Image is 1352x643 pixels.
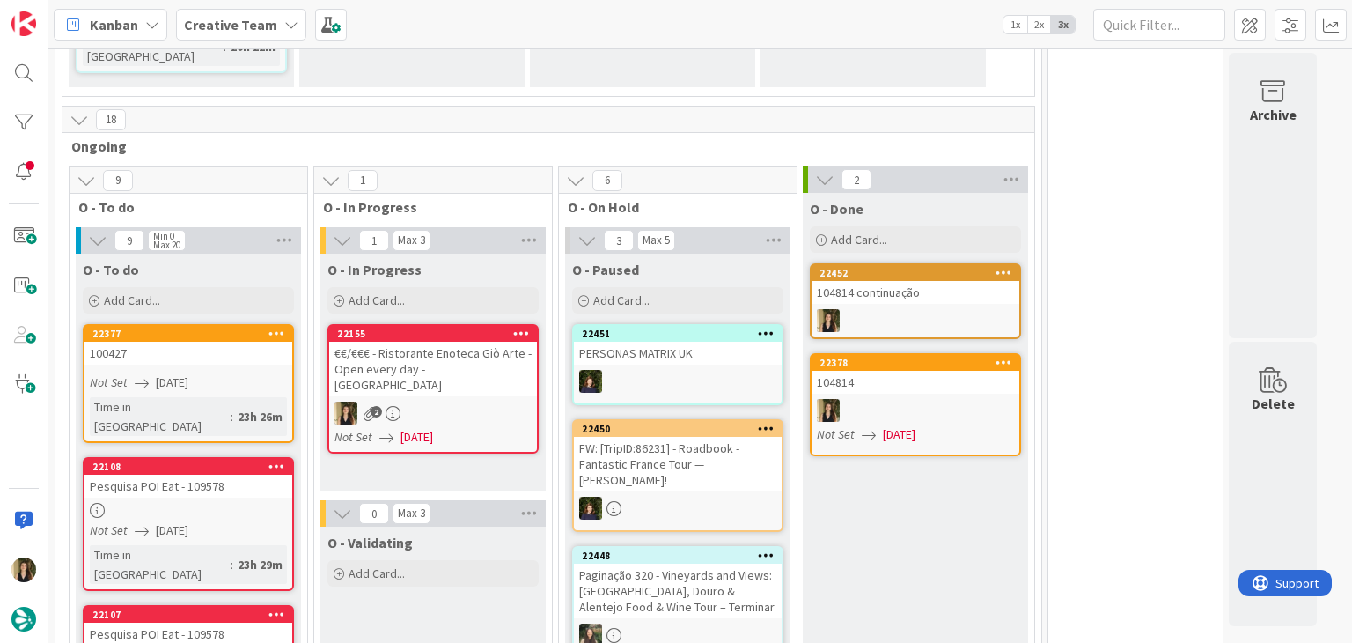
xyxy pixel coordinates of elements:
[359,503,389,524] span: 0
[1250,104,1297,125] div: Archive
[574,497,782,520] div: MC
[84,459,292,498] div: 22108Pesquisa POI Eat - 109578
[568,198,775,216] span: O - On Hold
[327,534,413,551] span: O - Validating
[810,353,1021,456] a: 22378104814SPNot Set[DATE]
[329,342,537,396] div: €€/€€€ - Ristorante Enoteca Giò Arte - Open every day - [GEOGRAPHIC_DATA]
[323,198,530,216] span: O - In Progress
[643,236,670,245] div: Max 5
[92,609,292,621] div: 22107
[84,475,292,498] div: Pesquisa POI Eat - 109578
[819,357,1019,369] div: 22378
[817,309,840,332] img: SP
[604,230,634,251] span: 3
[83,457,294,591] a: 22108Pesquisa POI Eat - 109578Not Set[DATE]Time in [GEOGRAPHIC_DATA]:23h 29m
[104,292,160,308] span: Add Card...
[831,232,887,248] span: Add Card...
[1051,16,1075,33] span: 3x
[574,342,782,365] div: PERSONAS MATRIX UK
[11,11,36,36] img: Visit kanbanzone.com
[90,545,231,584] div: Time in [GEOGRAPHIC_DATA]
[83,261,139,278] span: O - To do
[92,461,292,473] div: 22108
[329,402,537,425] div: SP
[810,200,863,218] span: O - Done
[153,240,180,249] div: Max 20
[90,397,231,436] div: Time in [GEOGRAPHIC_DATA]
[812,265,1019,304] div: 22452104814 continuação
[812,281,1019,304] div: 104814 continuação
[71,137,1012,155] span: Ongoing
[582,328,782,340] div: 22451
[582,550,782,562] div: 22448
[231,407,233,426] span: :
[156,521,188,540] span: [DATE]
[327,324,539,454] a: 22155€€/€€€ - Ristorante Enoteca Giò Arte - Open every day - [GEOGRAPHIC_DATA]SPNot Set[DATE]
[371,406,382,418] span: 2
[841,169,871,190] span: 2
[817,426,855,442] i: Not Set
[593,292,650,308] span: Add Card...
[1093,9,1225,41] input: Quick Filter...
[574,421,782,491] div: 22450FW: [TripID:86231] - Roadbook - Fantastic France Tour — [PERSON_NAME]!
[812,371,1019,394] div: 104814
[1003,16,1027,33] span: 1x
[579,497,602,520] img: MC
[812,355,1019,371] div: 22378
[156,373,188,392] span: [DATE]
[574,421,782,437] div: 22450
[37,3,80,24] span: Support
[574,548,782,564] div: 22448
[574,326,782,365] div: 22451PERSONAS MATRIX UK
[153,232,174,240] div: Min 0
[574,370,782,393] div: MC
[348,170,378,191] span: 1
[349,565,405,581] span: Add Card...
[233,555,287,574] div: 23h 29m
[572,261,639,278] span: O - Paused
[337,328,537,340] div: 22155
[233,407,287,426] div: 23h 26m
[84,459,292,475] div: 22108
[812,355,1019,394] div: 22378104814
[114,230,144,251] span: 9
[83,324,294,443] a: 22377100427Not Set[DATE]Time in [GEOGRAPHIC_DATA]:23h 26m
[572,419,783,532] a: 22450FW: [TripID:86231] - Roadbook - Fantastic France Tour — [PERSON_NAME]!MC
[1027,16,1051,33] span: 2x
[349,292,405,308] span: Add Card...
[90,374,128,390] i: Not Set
[574,326,782,342] div: 22451
[90,522,128,538] i: Not Set
[96,109,126,130] span: 18
[329,326,537,342] div: 22155
[398,236,425,245] div: Max 3
[572,324,783,405] a: 22451PERSONAS MATRIX UKMC
[84,342,292,365] div: 100427
[11,558,36,582] img: SP
[812,309,1019,332] div: SP
[90,14,138,35] span: Kanban
[359,230,389,251] span: 1
[184,16,277,33] b: Creative Team
[574,548,782,618] div: 22448Paginação 320 - Vineyards and Views: [GEOGRAPHIC_DATA], Douro & Alentejo Food & Wine Tour – ...
[1252,393,1295,414] div: Delete
[78,198,285,216] span: O - To do
[11,607,36,632] img: avatar
[810,263,1021,339] a: 22452104814 continuaçãoSP
[574,437,782,491] div: FW: [TripID:86231] - Roadbook - Fantastic France Tour — [PERSON_NAME]!
[883,425,915,444] span: [DATE]
[817,399,840,422] img: SP
[84,326,292,365] div: 22377100427
[327,261,422,278] span: O - In Progress
[103,170,133,191] span: 9
[84,607,292,623] div: 22107
[334,402,357,425] img: SP
[398,509,425,518] div: Max 3
[574,564,782,618] div: Paginação 320 - Vineyards and Views: [GEOGRAPHIC_DATA], Douro & Alentejo Food & Wine Tour – Terminar
[400,428,433,447] span: [DATE]
[579,370,602,393] img: MC
[812,399,1019,422] div: SP
[329,326,537,396] div: 22155€€/€€€ - Ristorante Enoteca Giò Arte - Open every day - [GEOGRAPHIC_DATA]
[812,265,1019,281] div: 22452
[334,429,372,445] i: Not Set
